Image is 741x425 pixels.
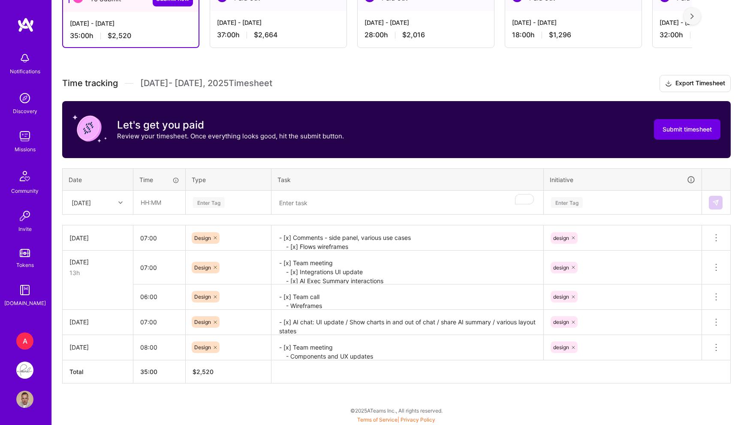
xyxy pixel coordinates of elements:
span: Design [194,293,211,300]
img: coin [72,111,107,146]
span: $ 2,520 [193,368,214,375]
a: Privacy Policy [401,416,435,423]
div: [DATE] [69,317,126,326]
div: [DATE] [69,233,126,242]
div: Enter Tag [551,196,583,209]
span: [DATE] - [DATE] , 2025 Timesheet [140,78,272,89]
img: tokens [20,249,30,257]
span: $2,520 [108,31,131,40]
div: [DATE] - [DATE] [217,18,340,27]
input: HH:MM [134,191,185,214]
th: Task [271,168,544,191]
div: © 2025 ATeams Inc., All rights reserved. [51,400,741,421]
img: Pearl: Product Team [16,362,33,379]
textarea: To enrich screen reader interactions, please activate Accessibility in Grammarly extension settings [272,192,542,214]
textarea: - [x] Comments - side panel, various use cases - [x] Flows wireframes [272,226,542,250]
span: Design [194,344,211,350]
span: Time tracking [62,78,118,89]
th: Type [186,168,271,191]
div: 35:00 h [70,31,192,40]
span: $2,016 [402,30,425,39]
div: Community [11,186,39,195]
div: Time [139,175,179,184]
span: design [553,264,569,271]
th: Total [63,360,133,383]
div: Tokens [16,260,34,269]
i: icon Chevron [118,201,123,205]
div: [DATE] [69,257,126,266]
textarea: - [x] Team call - Wireframes - DS components [272,285,542,309]
span: design [553,235,569,241]
h3: Let's get you paid [117,119,344,132]
a: User Avatar [14,391,36,408]
div: Enter Tag [193,196,225,209]
div: Invite [18,224,32,233]
input: HH:MM [133,227,185,249]
button: Submit timesheet [654,119,720,140]
input: HH:MM [133,285,185,308]
img: User Avatar [16,391,33,408]
textarea: - [x] Team meeting - [x] Integrations UI update - [x] AI Exec Summary interactions [272,251,542,284]
a: A [14,332,36,350]
p: Review your timesheet. Once everything looks good, hit the submit button. [117,132,344,141]
span: Design [194,264,211,271]
img: right [690,13,694,19]
span: design [553,319,569,325]
div: A [16,332,33,350]
a: Terms of Service [357,416,398,423]
span: $2,664 [254,30,277,39]
span: $1,296 [549,30,571,39]
div: Initiative [550,175,696,185]
div: [DATE] - [DATE] [364,18,487,27]
div: [DATE] [69,343,126,352]
textarea: - [x] AI chat: UI update / Show charts in and out of chat / share AI summary / various layout sta... [272,311,542,334]
div: 18:00 h [512,30,635,39]
span: | [357,416,435,423]
div: [DATE] - [DATE] [512,18,635,27]
div: [DOMAIN_NAME] [4,299,46,308]
span: Design [194,235,211,241]
span: Submit timesheet [663,125,712,134]
img: logo [17,17,34,33]
div: 37:00 h [217,30,340,39]
button: Export Timesheet [660,75,731,92]
div: Notifications [10,67,40,76]
input: HH:MM [133,336,185,359]
th: 35:00 [133,360,186,383]
div: 28:00 h [364,30,487,39]
a: Pearl: Product Team [14,362,36,379]
input: HH:MM [133,256,185,279]
img: guide book [16,281,33,299]
input: HH:MM [133,311,185,333]
div: [DATE] - [DATE] [70,19,192,28]
div: [DATE] [72,198,91,207]
img: Community [15,166,35,186]
div: 13h [69,268,126,277]
div: Discovery [13,107,37,116]
span: Design [194,319,211,325]
th: Date [63,168,133,191]
i: icon Download [665,79,672,88]
span: design [553,344,569,350]
img: discovery [16,90,33,107]
img: Invite [16,207,33,224]
div: Missions [15,145,36,154]
textarea: - [x] Team meeting - Components and UX updates - AI chat updates [272,336,542,359]
span: design [553,293,569,300]
img: bell [16,50,33,67]
img: teamwork [16,128,33,145]
img: Submit [712,199,719,206]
